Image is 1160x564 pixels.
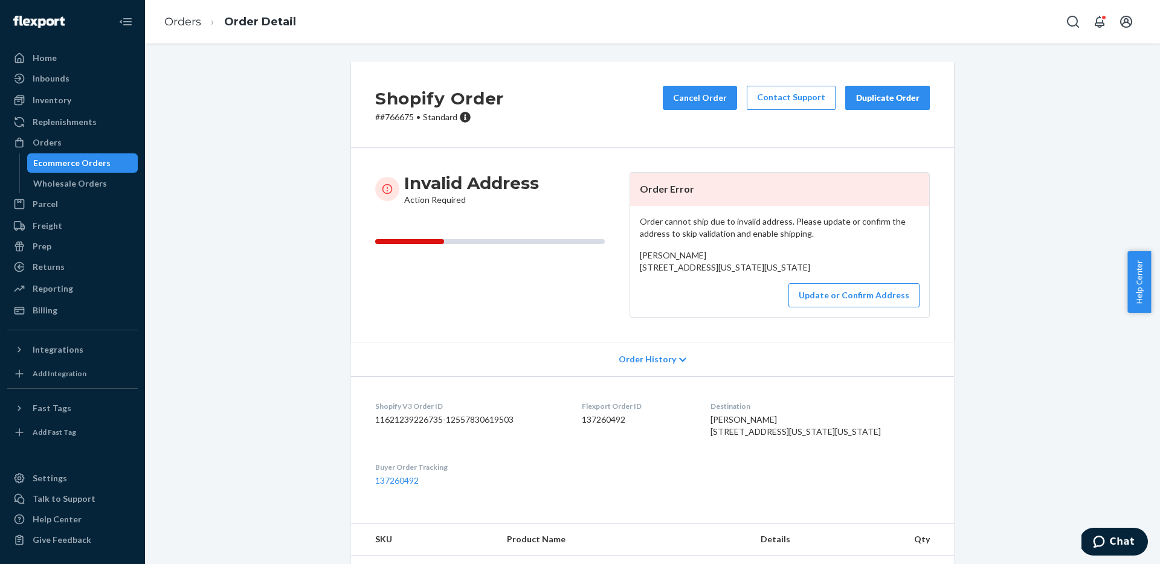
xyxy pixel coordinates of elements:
[7,69,138,88] a: Inbounds
[7,91,138,110] a: Inventory
[1061,10,1085,34] button: Open Search Box
[33,513,82,525] div: Help Center
[33,304,57,316] div: Billing
[404,172,539,194] h3: Invalid Address
[1114,10,1138,34] button: Open account menu
[788,283,920,307] button: Update or Confirm Address
[375,401,562,411] dt: Shopify V3 Order ID
[7,112,138,132] a: Replenishments
[747,86,836,110] a: Contact Support
[33,94,71,106] div: Inventory
[663,86,737,110] button: Cancel Order
[7,510,138,529] a: Help Center
[164,15,201,28] a: Orders
[630,173,929,206] header: Order Error
[27,174,138,193] a: Wholesale Orders
[375,475,419,485] a: 137260492
[619,353,676,365] span: Order History
[710,401,930,411] dt: Destination
[13,16,65,28] img: Flexport logo
[1087,10,1112,34] button: Open notifications
[7,279,138,298] a: Reporting
[640,250,810,272] span: [PERSON_NAME] [STREET_ADDRESS][US_STATE][US_STATE]
[582,414,691,426] dd: 137260492
[33,283,73,295] div: Reporting
[33,427,76,437] div: Add Fast Tag
[7,216,138,236] a: Freight
[7,469,138,488] a: Settings
[33,240,51,252] div: Prep
[7,530,138,550] button: Give Feedback
[155,4,306,40] ol: breadcrumbs
[423,112,457,122] span: Standard
[7,133,138,152] a: Orders
[33,493,95,505] div: Talk to Support
[33,178,107,190] div: Wholesale Orders
[33,368,86,379] div: Add Integration
[7,423,138,442] a: Add Fast Tag
[33,344,83,356] div: Integrations
[7,237,138,256] a: Prep
[7,194,138,214] a: Parcel
[1081,528,1148,558] iframe: Opens a widget where you can chat to one of our agents
[7,301,138,320] a: Billing
[7,48,138,68] a: Home
[640,216,920,240] p: Order cannot ship due to invalid address. Please update or confirm the address to skip validation...
[375,414,562,426] dd: 11621239226735-12557830619503
[497,524,751,556] th: Product Name
[33,472,67,484] div: Settings
[7,489,138,508] button: Talk to Support
[751,524,884,556] th: Details
[710,414,881,437] span: [PERSON_NAME] [STREET_ADDRESS][US_STATE][US_STATE]
[375,111,504,123] p: # #766675
[7,340,138,359] button: Integrations
[33,52,57,64] div: Home
[224,15,296,28] a: Order Detail
[33,72,69,85] div: Inbounds
[7,257,138,277] a: Returns
[33,136,62,149] div: Orders
[33,116,97,128] div: Replenishments
[33,261,65,273] div: Returns
[114,10,138,34] button: Close Navigation
[7,399,138,418] button: Fast Tags
[404,172,539,206] div: Action Required
[883,524,954,556] th: Qty
[1127,251,1151,313] button: Help Center
[375,462,562,472] dt: Buyer Order Tracking
[33,402,71,414] div: Fast Tags
[855,92,920,104] div: Duplicate Order
[33,220,62,232] div: Freight
[582,401,691,411] dt: Flexport Order ID
[845,86,930,110] button: Duplicate Order
[33,198,58,210] div: Parcel
[33,157,111,169] div: Ecommerce Orders
[33,534,91,546] div: Give Feedback
[375,86,504,111] h2: Shopify Order
[416,112,420,122] span: •
[351,524,497,556] th: SKU
[27,153,138,173] a: Ecommerce Orders
[7,364,138,383] a: Add Integration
